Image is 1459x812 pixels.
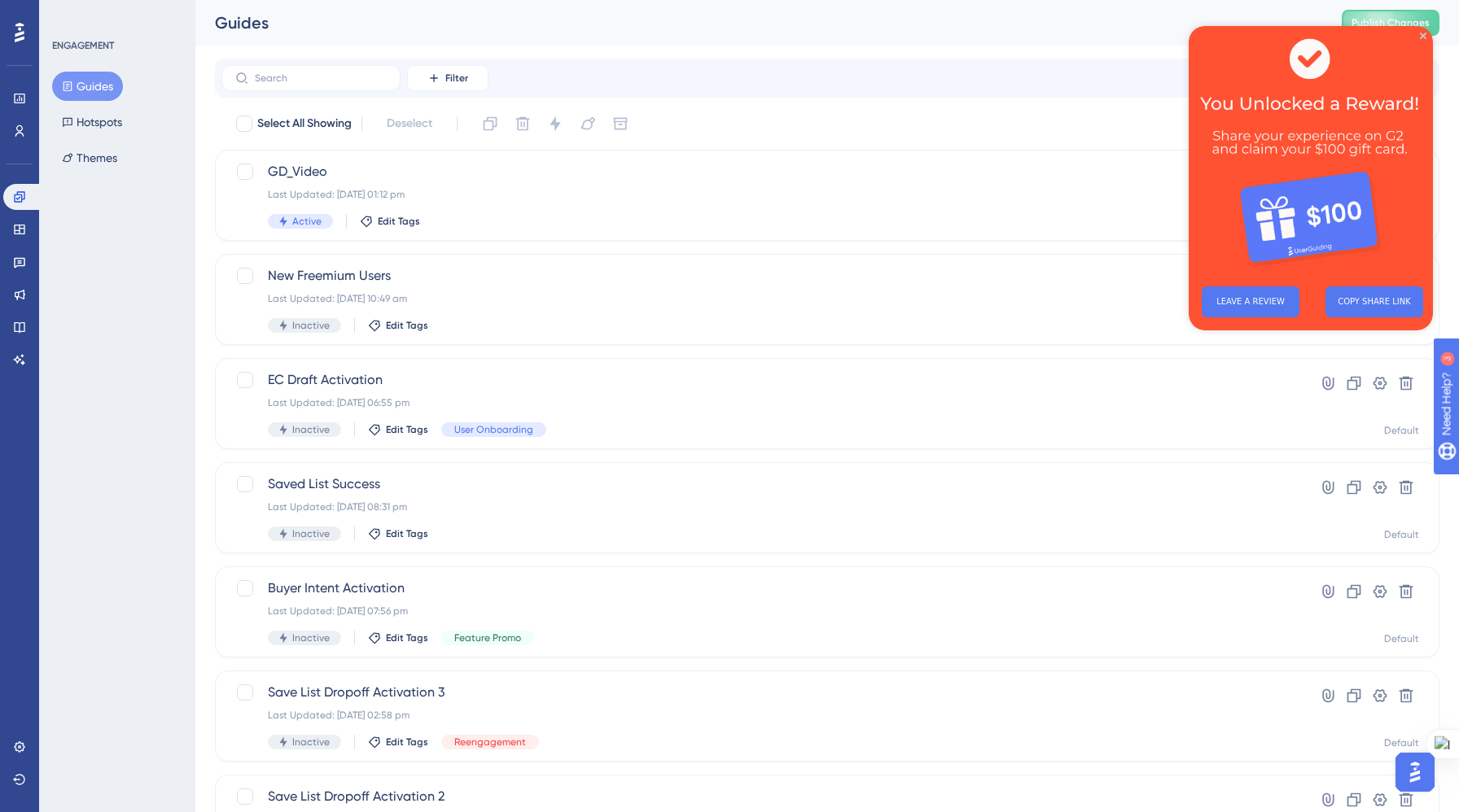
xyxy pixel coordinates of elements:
button: Edit Tags [360,215,420,228]
span: Edit Tags [386,736,428,749]
div: Last Updated: [DATE] 08:31 pm [268,500,1256,513]
div: Last Updated: [DATE] 10:49 am [268,292,1256,305]
div: Last Updated: [DATE] 07:56 pm [268,605,1256,618]
span: Buyer Intent Activation [268,578,1256,598]
span: Edit Tags [378,215,420,228]
iframe: UserGuiding AI Assistant Launcher [1391,748,1439,797]
span: Filter [445,72,468,85]
span: Publish Changes [1352,16,1430,29]
button: Hotspots [52,107,132,137]
span: Inactive [292,423,330,436]
span: EC Draft Activation [268,370,1256,390]
button: Publish Changes [1342,10,1439,36]
span: Feature Promo [454,631,521,644]
button: Edit Tags [368,319,428,332]
span: GD_Video [268,162,1256,181]
span: Inactive [292,319,330,332]
span: Inactive [292,631,330,644]
div: ENGAGEMENT [52,39,114,52]
span: Edit Tags [386,423,428,436]
button: Edit Tags [368,423,428,436]
div: Default [1384,424,1419,437]
input: Search [255,72,387,84]
div: Last Updated: [DATE] 06:55 pm [268,396,1256,409]
div: Default [1384,632,1419,645]
span: Save List Dropoff Activation 2 [268,787,1256,806]
span: User Onboarding [454,423,533,436]
button: Deselect [372,109,447,138]
div: Default [1384,528,1419,541]
button: Themes [52,143,127,172]
div: Default [1384,736,1419,749]
span: Saved List Success [268,474,1256,494]
button: Edit Tags [368,631,428,644]
button: COPY SHARE LINK [137,260,234,291]
span: Edit Tags [386,631,428,644]
button: LEAVE A REVIEW [13,260,111,291]
span: Edit Tags [386,527,428,540]
span: Need Help? [38,4,102,24]
span: Reengagement [454,736,526,749]
span: Active [292,215,322,228]
div: 3 [113,8,118,21]
button: Edit Tags [368,527,428,540]
button: Filter [407,65,489,91]
span: New Freemium Users [268,266,1256,286]
span: Deselect [387,114,432,133]
span: Inactive [292,736,330,749]
span: Save List Dropoff Activation 3 [268,683,1256,702]
div: Last Updated: [DATE] 01:12 pm [268,188,1256,201]
div: Guides [215,11,1301,34]
span: Edit Tags [386,319,428,332]
span: Select All Showing [257,114,352,133]
div: Last Updated: [DATE] 02:58 pm [268,709,1256,722]
div: Close Preview [231,7,238,13]
button: Edit Tags [368,736,428,749]
button: Guides [52,72,123,101]
span: Inactive [292,527,330,540]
